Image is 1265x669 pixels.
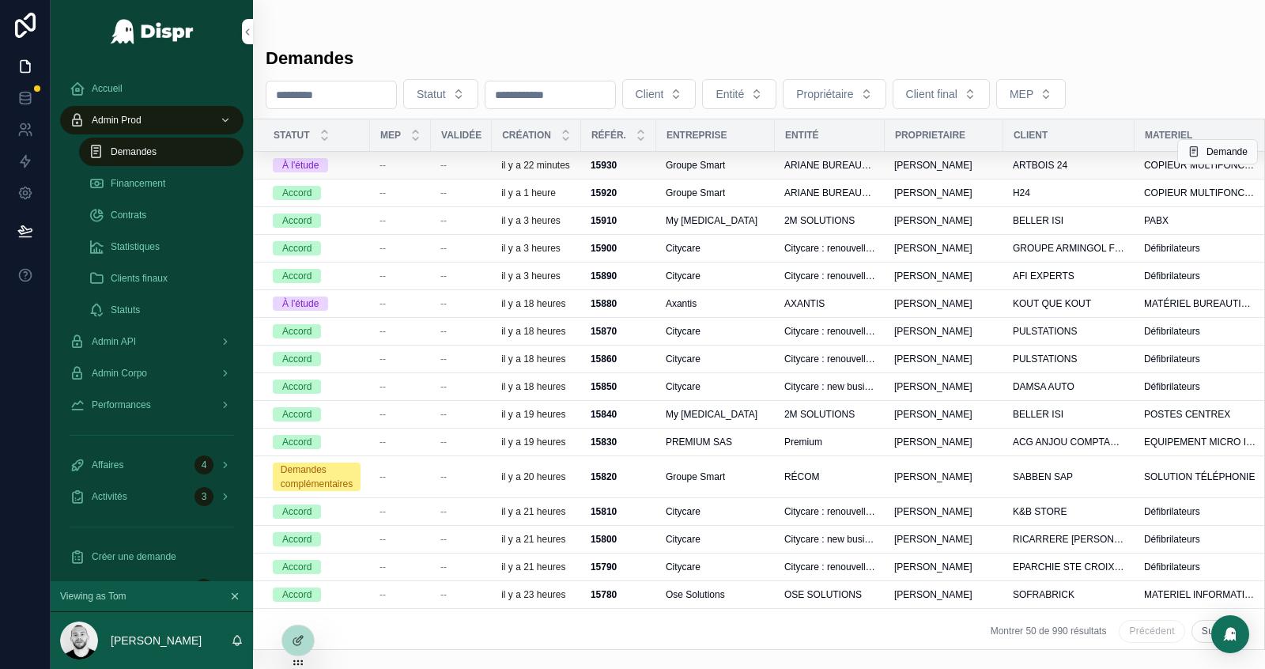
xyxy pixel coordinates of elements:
button: Select Button [622,79,697,109]
a: Citycare [666,270,765,282]
p: il y a 19 heures [501,436,565,448]
span: Contrats [111,209,146,221]
a: Accord [273,352,361,366]
span: Citycare [666,325,700,338]
span: -- [440,214,447,227]
span: KOUT QUE KOUT [1013,297,1091,310]
span: Admin Corpo [92,367,147,380]
a: -- [440,214,482,227]
a: My [MEDICAL_DATA] [666,214,765,227]
span: -- [440,471,447,483]
img: App logo [110,19,194,44]
button: Demande [1177,139,1258,164]
span: -- [379,408,386,421]
a: -- [440,436,482,448]
p: il y a 22 minutes [501,159,570,172]
span: Citycare [666,380,700,393]
a: BELLER ISI [1013,408,1125,421]
a: -- [440,270,482,282]
span: [PERSON_NAME] [894,325,972,338]
span: -- [440,505,447,518]
a: Défibrilateurs [1144,270,1256,282]
button: Select Button [403,79,478,109]
a: 15830 [591,436,647,448]
a: -- [379,436,421,448]
span: Citycare [666,505,700,518]
a: Citycare [666,380,765,393]
span: -- [440,325,447,338]
a: Affaires4 [60,451,244,479]
a: Demandes complémentaires [273,463,361,491]
strong: 15910 [591,215,617,226]
a: Citycare : renouvellement [784,325,875,338]
p: il y a 18 heures [501,380,565,393]
a: DAMSA AUTO [1013,380,1125,393]
span: -- [379,353,386,365]
span: -- [379,270,386,282]
span: -- [379,380,386,393]
div: scrollable content [51,63,253,581]
a: [PERSON_NAME] [894,159,994,172]
a: EQUIPEMENT MICRO INFORMATIQUE [1144,436,1256,448]
span: PULSTATIONS [1013,353,1078,365]
a: -- [440,159,482,172]
span: [PERSON_NAME] [894,270,972,282]
span: Demande [1206,146,1248,158]
span: PABX [1144,214,1169,227]
span: -- [440,187,447,199]
span: Défibrilateurs [1144,270,1200,282]
a: SABBEN SAP [1013,471,1125,483]
span: [PERSON_NAME] [894,353,972,365]
span: [PERSON_NAME] [894,297,972,310]
a: GROUPE ARMINGOL FIDUCIAIRE [1013,242,1125,255]
a: COPIEUR MULTIFONCTION [1144,187,1256,199]
span: -- [440,436,447,448]
span: Propriétaire [796,86,853,102]
a: 15920 [591,187,647,199]
a: [PERSON_NAME] [894,325,994,338]
span: BELLER ISI [1013,408,1063,421]
a: Activités3 [60,482,244,511]
span: MATÉRIEL BUREAUTIQUE [1144,297,1256,310]
a: il y a 22 minutes [501,159,572,172]
span: RÉCOM [784,471,820,483]
span: Axantis [666,297,697,310]
span: [PERSON_NAME] [894,505,972,518]
span: Admin Prod [92,114,142,127]
a: -- [379,380,421,393]
div: Accord [282,324,312,338]
span: ACG ANJOU COMPTABILITE GESTION [1013,436,1125,448]
span: Citycare : renouvellement [784,270,875,282]
span: -- [440,270,447,282]
a: Statuts [79,296,244,324]
span: Défibrilateurs [1144,242,1200,255]
a: -- [379,471,421,483]
a: 15930 [591,159,647,172]
span: -- [379,505,386,518]
span: [PERSON_NAME] [894,380,972,393]
strong: 15900 [591,243,617,254]
span: 2M SOLUTIONS [784,408,855,421]
span: Statuts [111,304,140,316]
span: PREMIUM SAS [666,436,732,448]
p: il y a 3 heures [501,214,561,227]
span: Entité [716,86,744,102]
a: [PERSON_NAME] [894,297,994,310]
a: Accord [273,241,361,255]
button: Select Button [783,79,885,109]
a: Contrats [79,201,244,229]
div: Accord [282,269,312,283]
a: [PERSON_NAME] [894,471,994,483]
div: 4 [194,455,213,474]
a: -- [379,242,421,255]
span: -- [440,297,447,310]
span: My [MEDICAL_DATA] [666,408,757,421]
a: Performances [60,391,244,419]
span: -- [440,380,447,393]
a: Accord [273,407,361,421]
a: 15910 [591,214,647,227]
span: Affaires [92,459,123,471]
a: Demandes [79,138,244,166]
span: -- [379,187,386,199]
